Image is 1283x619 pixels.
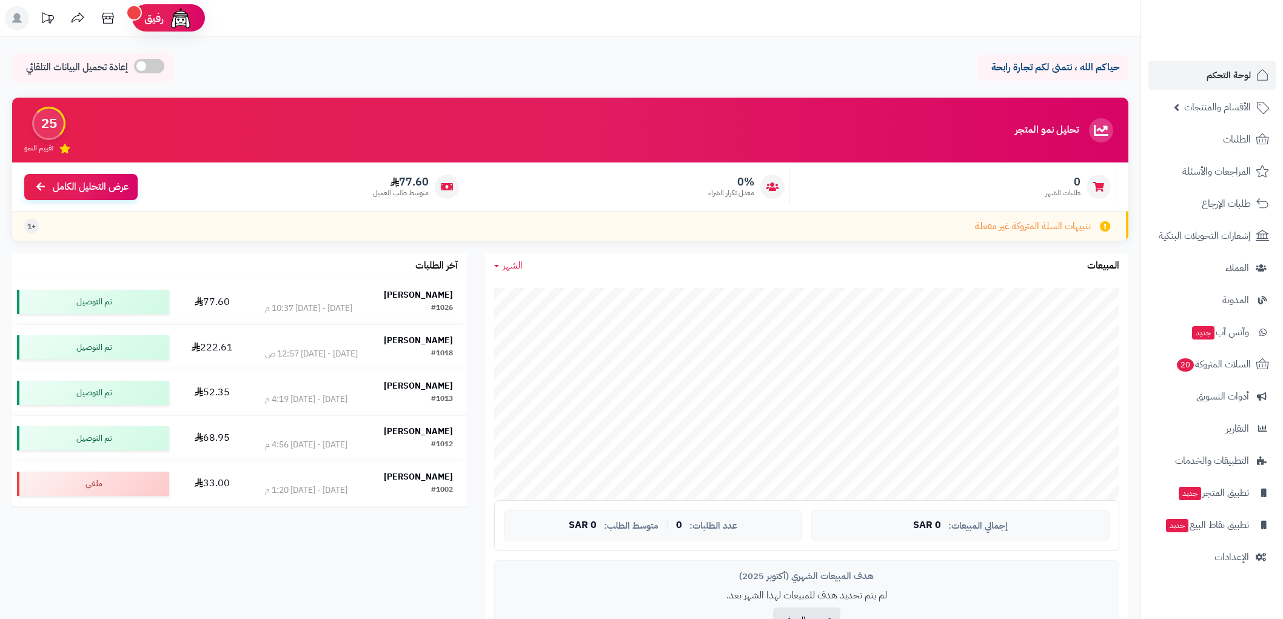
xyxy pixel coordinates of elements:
[174,279,251,324] td: 77.60
[431,348,453,360] div: #1018
[1177,358,1194,372] span: 20
[1148,350,1276,379] a: السلات المتروكة20
[569,520,597,531] span: 0 SAR
[1176,356,1251,373] span: السلات المتروكة
[24,143,53,153] span: تقييم النمو
[265,303,352,315] div: [DATE] - [DATE] 10:37 م
[17,335,169,360] div: تم التوصيل
[689,521,737,531] span: عدد الطلبات:
[373,175,429,189] span: 77.60
[26,61,128,75] span: إعادة تحميل البيانات التلقائي
[265,393,347,406] div: [DATE] - [DATE] 4:19 م
[1201,33,1271,58] img: logo-2.png
[708,188,754,198] span: معدل تكرار الشراء
[384,289,453,301] strong: [PERSON_NAME]
[1148,61,1276,90] a: لوحة التحكم
[1179,487,1201,500] span: جديد
[24,174,138,200] a: عرض التحليل الكامل
[174,370,251,415] td: 52.35
[384,334,453,347] strong: [PERSON_NAME]
[384,380,453,392] strong: [PERSON_NAME]
[1045,175,1080,189] span: 0
[17,472,169,496] div: ملغي
[1045,188,1080,198] span: طلبات الشهر
[17,381,169,405] div: تم التوصيل
[1148,157,1276,186] a: المراجعات والأسئلة
[17,426,169,450] div: تم التوصيل
[1207,67,1251,84] span: لوحة التحكم
[53,180,129,194] span: عرض التحليل الكامل
[494,259,523,273] a: الشهر
[431,393,453,406] div: #1013
[1015,125,1079,136] h3: تحليل نمو المتجر
[27,221,36,232] span: +1
[1226,420,1249,437] span: التقارير
[265,484,347,497] div: [DATE] - [DATE] 1:20 م
[373,188,429,198] span: متوسط طلب العميل
[1148,125,1276,154] a: الطلبات
[1191,324,1249,341] span: وآتس آب
[1177,484,1249,501] span: تطبيق المتجر
[1148,286,1276,315] a: المدونة
[1223,131,1251,148] span: الطلبات
[32,6,62,33] a: تحديثات المنصة
[1148,189,1276,218] a: طلبات الإرجاع
[1175,452,1249,469] span: التطبيقات والخدمات
[1148,253,1276,283] a: العملاء
[503,258,523,273] span: الشهر
[384,470,453,483] strong: [PERSON_NAME]
[415,261,458,272] h3: آخر الطلبات
[1192,326,1214,340] span: جديد
[144,11,164,25] span: رفيق
[676,520,682,531] span: 0
[1148,414,1276,443] a: التقارير
[1148,382,1276,411] a: أدوات التسويق
[1148,318,1276,347] a: وآتس آبجديد
[384,425,453,438] strong: [PERSON_NAME]
[1148,510,1276,540] a: تطبيق نقاط البيعجديد
[504,589,1110,603] p: لم يتم تحديد هدف للمبيعات لهذا الشهر بعد.
[431,303,453,315] div: #1026
[1202,195,1251,212] span: طلبات الإرجاع
[986,61,1119,75] p: حياكم الله ، نتمنى لكم تجارة رابحة
[666,521,669,530] span: |
[1184,99,1251,116] span: الأقسام والمنتجات
[1148,543,1276,572] a: الإعدادات
[1214,549,1249,566] span: الإعدادات
[1196,388,1249,405] span: أدوات التسويق
[17,290,169,314] div: تم التوصيل
[265,439,347,451] div: [DATE] - [DATE] 4:56 م
[975,219,1091,233] span: تنبيهات السلة المتروكة غير مفعلة
[504,570,1110,583] div: هدف المبيعات الشهري (أكتوبر 2025)
[431,484,453,497] div: #1002
[708,175,754,189] span: 0%
[913,520,941,531] span: 0 SAR
[265,348,358,360] div: [DATE] - [DATE] 12:57 ص
[1148,446,1276,475] a: التطبيقات والخدمات
[174,325,251,370] td: 222.61
[174,461,251,506] td: 33.00
[1148,221,1276,250] a: إشعارات التحويلات البنكية
[1087,261,1119,272] h3: المبيعات
[604,521,658,531] span: متوسط الطلب:
[1159,227,1251,244] span: إشعارات التحويلات البنكية
[1225,259,1249,276] span: العملاء
[1182,163,1251,180] span: المراجعات والأسئلة
[169,6,193,30] img: ai-face.png
[431,439,453,451] div: #1012
[1166,519,1188,532] span: جديد
[1222,292,1249,309] span: المدونة
[1165,517,1249,534] span: تطبيق نقاط البيع
[1148,478,1276,507] a: تطبيق المتجرجديد
[948,521,1008,531] span: إجمالي المبيعات:
[174,416,251,461] td: 68.95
